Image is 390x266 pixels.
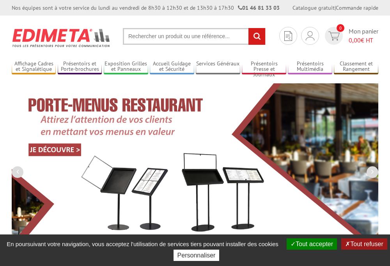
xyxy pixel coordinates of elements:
[323,27,378,45] a: devis rapide 0 Mon panier 0,00€ HT
[174,250,220,261] button: Personnaliser (fenêtre modale)
[123,28,266,45] input: Rechercher un produit ou une référence...
[104,60,148,73] a: Exposition Grilles et Panneaux
[341,238,387,250] button: Tout refuser
[334,60,378,73] a: Classement et Rangement
[58,60,102,73] a: Présentoirs et Porte-brochures
[248,28,265,45] input: rechercher
[306,31,314,41] img: devis rapide
[12,23,111,52] img: Présentoir, panneau, stand - Edimeta - PLV, affichage, mobilier bureau, entreprise
[349,36,361,44] span: 0,00
[284,31,292,41] img: devis rapide
[150,60,194,73] a: Accueil Guidage et Sécurité
[12,4,280,12] div: Nos équipes sont à votre service du lundi au vendredi de 8h30 à 12h30 et de 13h30 à 17h30
[349,27,378,45] span: Mon panier
[337,24,344,32] span: 0
[12,60,56,73] a: Affichage Cadres et Signalétique
[349,36,378,45] span: € HT
[242,60,286,73] a: Présentoirs Presse et Journaux
[196,60,240,73] a: Services Généraux
[287,238,337,250] button: Tout accepter
[238,4,280,11] strong: 01 46 81 33 03
[292,4,335,11] a: Catalogue gratuit
[328,32,340,41] img: devis rapide
[292,4,378,12] div: |
[288,60,332,73] a: Présentoirs Multimédia
[336,4,378,11] a: Commande rapide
